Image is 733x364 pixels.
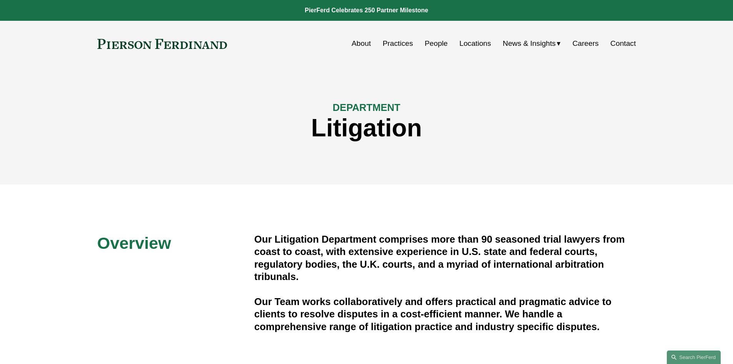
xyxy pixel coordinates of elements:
[425,36,448,51] a: People
[667,351,721,364] a: Search this site
[610,36,636,51] a: Contact
[254,233,636,283] h4: Our Litigation Department comprises more than 90 seasoned trial lawyers from coast to coast, with...
[333,102,401,113] span: DEPARTMENT
[352,36,371,51] a: About
[254,295,636,333] h4: Our Team works collaboratively and offers practical and pragmatic advice to clients to resolve di...
[459,36,491,51] a: Locations
[573,36,599,51] a: Careers
[97,234,171,252] span: Overview
[382,36,413,51] a: Practices
[503,36,561,51] a: folder dropdown
[503,37,556,50] span: News & Insights
[97,114,636,142] h1: Litigation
